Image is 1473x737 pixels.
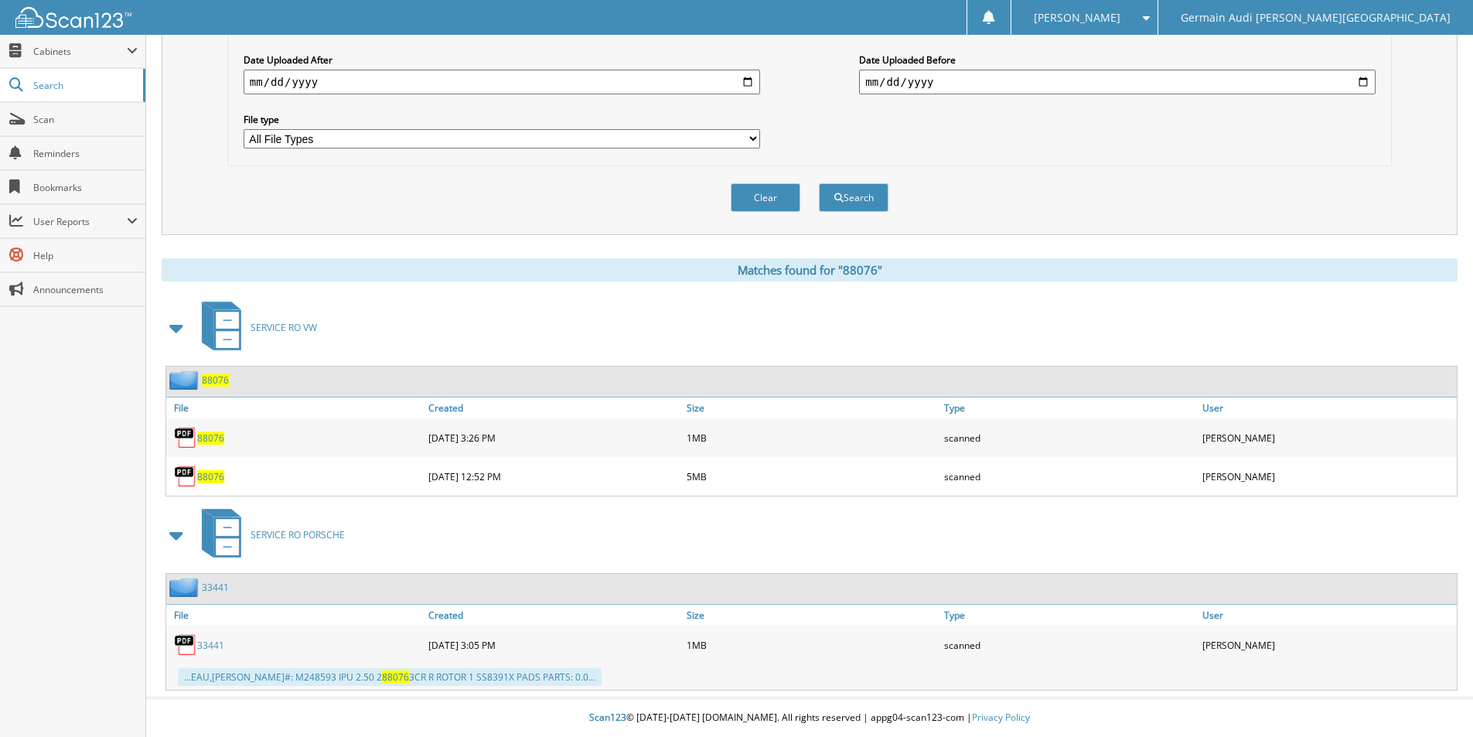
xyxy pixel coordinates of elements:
[940,398,1199,418] a: Type
[15,7,131,28] img: scan123-logo-white.svg
[1199,398,1457,418] a: User
[174,633,197,657] img: PDF.png
[146,699,1473,737] div: © [DATE]-[DATE] [DOMAIN_NAME]. All rights reserved | appg04-scan123-com |
[244,113,760,126] label: File type
[425,398,683,418] a: Created
[33,79,135,92] span: Search
[589,711,626,724] span: Scan123
[166,398,425,418] a: File
[683,422,941,453] div: 1MB
[178,668,602,686] div: ...EAU,[PERSON_NAME]#: M248593 IPU 2.50 2 3CR R ROTOR 1 SS8391X PADS PARTS: 0.0...
[425,422,683,453] div: [DATE] 3:26 PM
[683,398,941,418] a: Size
[1199,422,1457,453] div: [PERSON_NAME]
[1181,13,1451,22] span: Germain Audi [PERSON_NAME][GEOGRAPHIC_DATA]
[202,374,229,387] a: 88076
[33,113,138,126] span: Scan
[33,249,138,262] span: Help
[683,630,941,660] div: 1MB
[33,147,138,160] span: Reminders
[33,215,127,228] span: User Reports
[859,53,1376,67] label: Date Uploaded Before
[731,183,800,212] button: Clear
[972,711,1030,724] a: Privacy Policy
[193,297,317,358] a: SERVICE RO VW
[1396,663,1473,737] iframe: Chat Widget
[33,181,138,194] span: Bookmarks
[940,605,1199,626] a: Type
[425,605,683,626] a: Created
[33,45,127,58] span: Cabinets
[683,605,941,626] a: Size
[197,639,224,652] a: 33441
[197,470,224,483] a: 88076
[1034,13,1120,22] span: [PERSON_NAME]
[940,630,1199,660] div: scanned
[683,461,941,492] div: 5MB
[174,426,197,449] img: PDF.png
[244,53,760,67] label: Date Uploaded After
[382,670,409,684] span: 88076
[859,70,1376,94] input: end
[425,461,683,492] div: [DATE] 12:52 PM
[169,370,202,390] img: folder2.png
[1199,605,1457,626] a: User
[162,258,1458,281] div: Matches found for "88076"
[251,321,317,334] span: SERVICE RO VW
[197,432,224,445] a: 88076
[940,422,1199,453] div: scanned
[1199,461,1457,492] div: [PERSON_NAME]
[251,528,345,541] span: SERVICE RO PORSCHE
[244,70,760,94] input: start
[169,578,202,597] img: folder2.png
[819,183,888,212] button: Search
[425,630,683,660] div: [DATE] 3:05 PM
[1199,630,1457,660] div: [PERSON_NAME]
[193,504,345,565] a: SERVICE RO PORSCHE
[33,283,138,296] span: Announcements
[940,461,1199,492] div: scanned
[202,581,229,594] a: 33441
[166,605,425,626] a: File
[174,465,197,488] img: PDF.png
